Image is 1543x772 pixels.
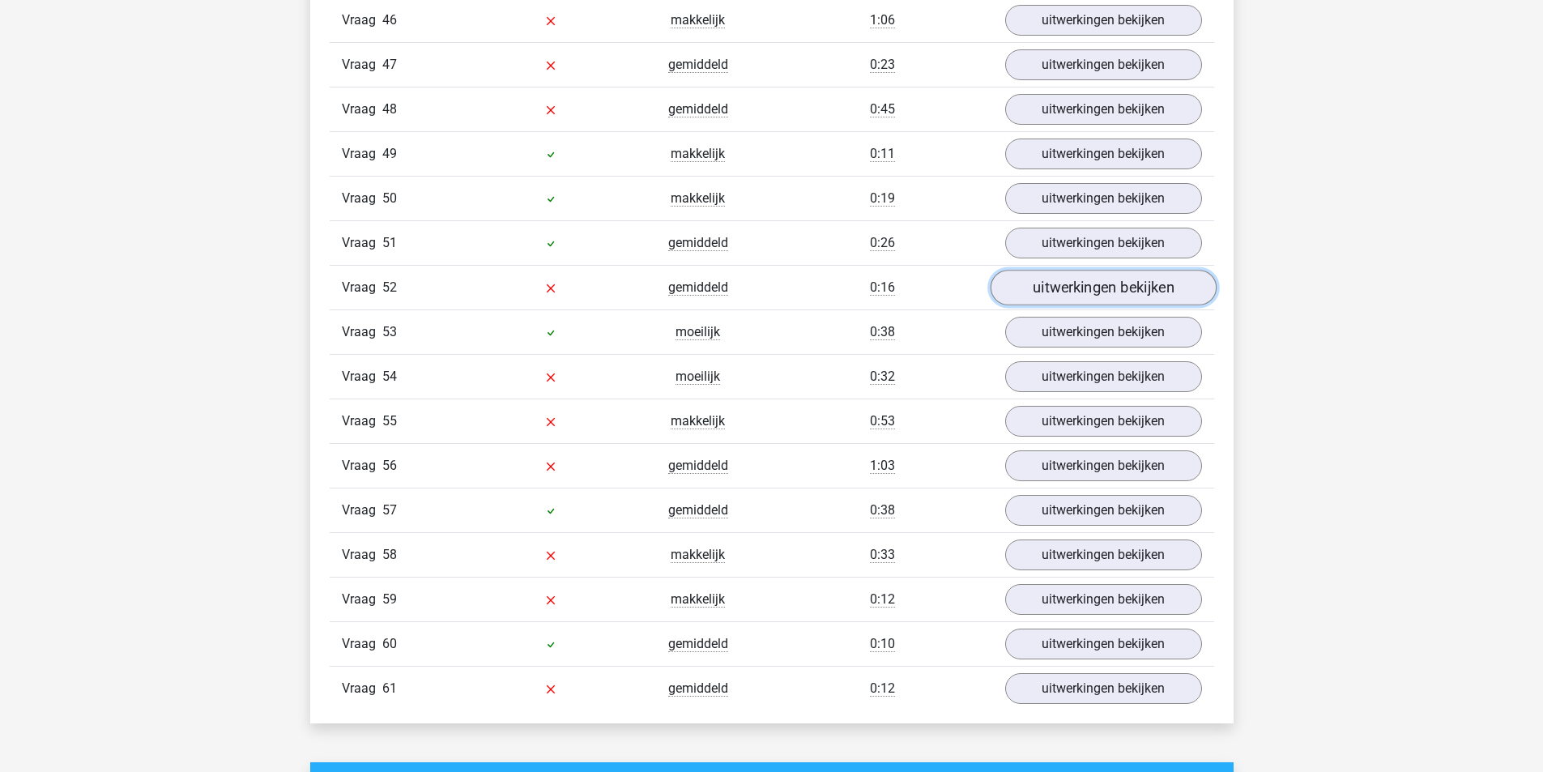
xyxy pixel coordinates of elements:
span: 0:23 [870,57,895,73]
span: 0:53 [870,413,895,429]
span: 59 [382,591,397,607]
span: 57 [382,502,397,518]
span: Vraag [342,412,382,431]
span: 50 [382,190,397,206]
span: gemiddeld [668,279,728,296]
span: Vraag [342,55,382,75]
span: Vraag [342,11,382,30]
span: 60 [382,636,397,651]
span: makkelijk [671,190,725,207]
span: moeilijk [676,369,720,385]
a: uitwerkingen bekijken [1005,317,1202,348]
a: uitwerkingen bekijken [1005,673,1202,704]
span: 47 [382,57,397,72]
span: 61 [382,680,397,696]
span: Vraag [342,590,382,609]
span: gemiddeld [668,502,728,518]
span: makkelijk [671,12,725,28]
span: 0:16 [870,279,895,296]
span: makkelijk [671,146,725,162]
span: 0:45 [870,101,895,117]
span: 1:03 [870,458,895,474]
a: uitwerkingen bekijken [1005,5,1202,36]
a: uitwerkingen bekijken [1005,228,1202,258]
span: 46 [382,12,397,28]
a: uitwerkingen bekijken [1005,450,1202,481]
span: 54 [382,369,397,384]
a: uitwerkingen bekijken [1005,94,1202,125]
span: 52 [382,279,397,295]
span: gemiddeld [668,101,728,117]
a: uitwerkingen bekijken [1005,495,1202,526]
span: 0:12 [870,680,895,697]
span: gemiddeld [668,458,728,474]
span: Vraag [342,322,382,342]
a: uitwerkingen bekijken [1005,361,1202,392]
span: 55 [382,413,397,429]
span: 0:38 [870,324,895,340]
span: makkelijk [671,547,725,563]
a: uitwerkingen bekijken [990,271,1216,306]
span: 0:12 [870,591,895,608]
span: gemiddeld [668,57,728,73]
a: uitwerkingen bekijken [1005,49,1202,80]
span: 58 [382,547,397,562]
span: gemiddeld [668,680,728,697]
a: uitwerkingen bekijken [1005,584,1202,615]
span: 0:32 [870,369,895,385]
span: 56 [382,458,397,473]
a: uitwerkingen bekijken [1005,139,1202,169]
a: uitwerkingen bekijken [1005,183,1202,214]
span: Vraag [342,501,382,520]
span: Vraag [342,278,382,297]
span: 53 [382,324,397,339]
span: Vraag [342,233,382,253]
span: 0:10 [870,636,895,652]
span: makkelijk [671,413,725,429]
a: uitwerkingen bekijken [1005,540,1202,570]
span: gemiddeld [668,636,728,652]
span: 51 [382,235,397,250]
span: 0:26 [870,235,895,251]
span: 0:19 [870,190,895,207]
span: makkelijk [671,591,725,608]
span: Vraag [342,545,382,565]
span: Vraag [342,456,382,476]
a: uitwerkingen bekijken [1005,629,1202,659]
span: Vraag [342,679,382,698]
span: moeilijk [676,324,720,340]
span: 0:11 [870,146,895,162]
a: uitwerkingen bekijken [1005,406,1202,437]
span: Vraag [342,144,382,164]
span: 0:33 [870,547,895,563]
span: 0:38 [870,502,895,518]
span: 48 [382,101,397,117]
span: 49 [382,146,397,161]
span: Vraag [342,100,382,119]
span: gemiddeld [668,235,728,251]
span: 1:06 [870,12,895,28]
span: Vraag [342,367,382,386]
span: Vraag [342,634,382,654]
span: Vraag [342,189,382,208]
